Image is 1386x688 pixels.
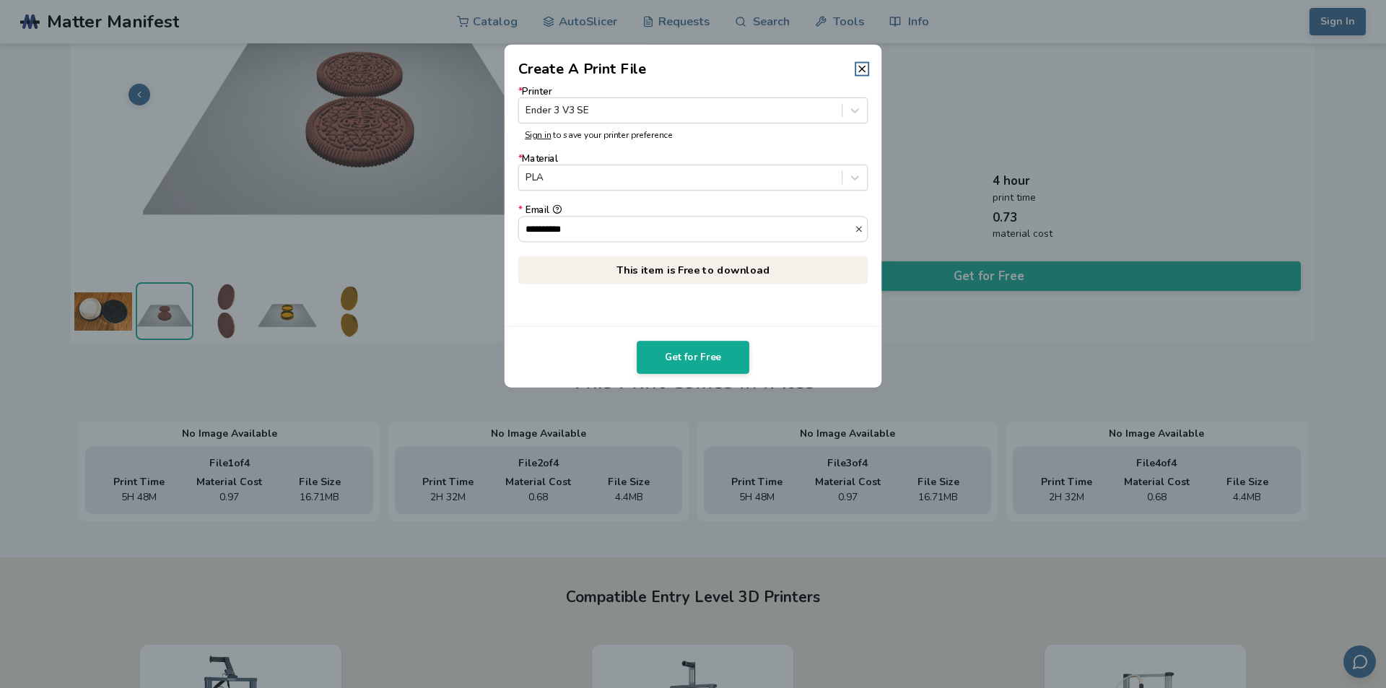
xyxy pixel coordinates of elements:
[518,58,647,79] h2: Create A Print File
[518,154,868,191] label: Material
[525,129,551,141] a: Sign in
[519,217,855,241] input: *Email
[637,341,749,374] button: Get for Free
[552,205,562,214] button: *Email
[518,87,868,123] label: Printer
[854,224,867,233] button: *Email
[526,173,528,183] input: *MaterialPLA
[518,256,868,284] p: This item is Free to download
[518,205,868,216] div: Email
[525,130,861,140] p: to save your printer preference
[526,105,528,116] input: *PrinterEnder 3 V3 SE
